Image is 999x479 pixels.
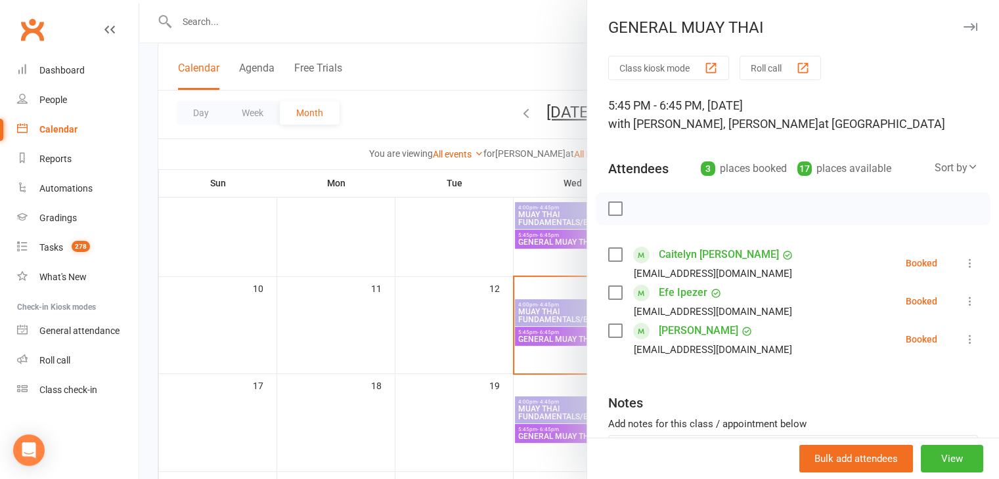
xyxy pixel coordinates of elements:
div: Notes [608,394,643,412]
div: GENERAL MUAY THAI [587,18,999,37]
a: Reports [17,144,139,174]
a: What's New [17,262,139,292]
a: Clubworx [16,13,49,46]
button: View [921,445,983,472]
a: Automations [17,174,139,203]
div: [EMAIL_ADDRESS][DOMAIN_NAME] [634,303,792,320]
div: [EMAIL_ADDRESS][DOMAIN_NAME] [634,341,792,358]
a: Dashboard [17,56,139,85]
div: 5:45 PM - 6:45 PM, [DATE] [608,96,978,133]
div: General attendance [39,325,120,336]
div: People [39,94,67,105]
div: Add notes for this class / appointment below [608,416,978,432]
div: Dashboard [39,65,85,75]
div: 3 [701,161,715,176]
div: Reports [39,154,72,164]
a: People [17,85,139,115]
div: places booked [701,159,787,178]
div: Booked [906,259,937,268]
div: Attendees [608,159,669,178]
a: Tasks 278 [17,233,139,262]
div: places available [797,159,891,178]
a: Gradings [17,203,139,233]
span: with [PERSON_NAME], [PERSON_NAME] [608,117,818,131]
div: What's New [39,272,87,282]
a: Caitelyn [PERSON_NAME] [659,244,779,265]
div: Tasks [39,242,63,253]
div: Class check-in [39,385,97,395]
div: Automations [39,183,93,194]
div: [EMAIL_ADDRESS][DOMAIN_NAME] [634,265,792,282]
button: Bulk add attendees [799,445,913,472]
div: Open Intercom Messenger [13,434,45,466]
div: Sort by [935,159,978,177]
a: Roll call [17,346,139,375]
div: Calendar [39,124,78,135]
div: Booked [906,335,937,344]
a: [PERSON_NAME] [659,320,738,341]
a: Class kiosk mode [17,375,139,405]
span: at [GEOGRAPHIC_DATA] [818,117,945,131]
span: 278 [72,241,90,252]
a: General attendance kiosk mode [17,316,139,346]
a: Efe Ipezer [659,282,707,303]
button: Class kiosk mode [608,56,729,80]
div: Gradings [39,213,77,223]
a: Calendar [17,115,139,144]
div: Roll call [39,355,70,365]
div: Booked [906,297,937,306]
button: Roll call [740,56,821,80]
div: 17 [797,161,812,176]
